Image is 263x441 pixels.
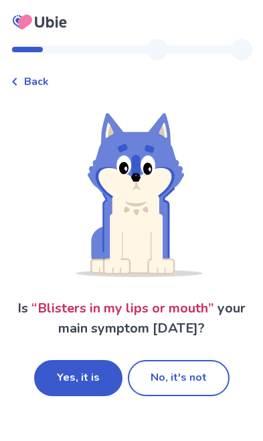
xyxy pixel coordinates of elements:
span: “ Blisters in my lips or mouth ” [31,299,214,317]
button: No, it's not [128,360,230,396]
img: Shiba (Wondering) [60,111,203,277]
button: Yes, it is [34,360,122,396]
p: Is your main symptom [DATE]? [11,298,252,339]
span: Back [24,74,49,90]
